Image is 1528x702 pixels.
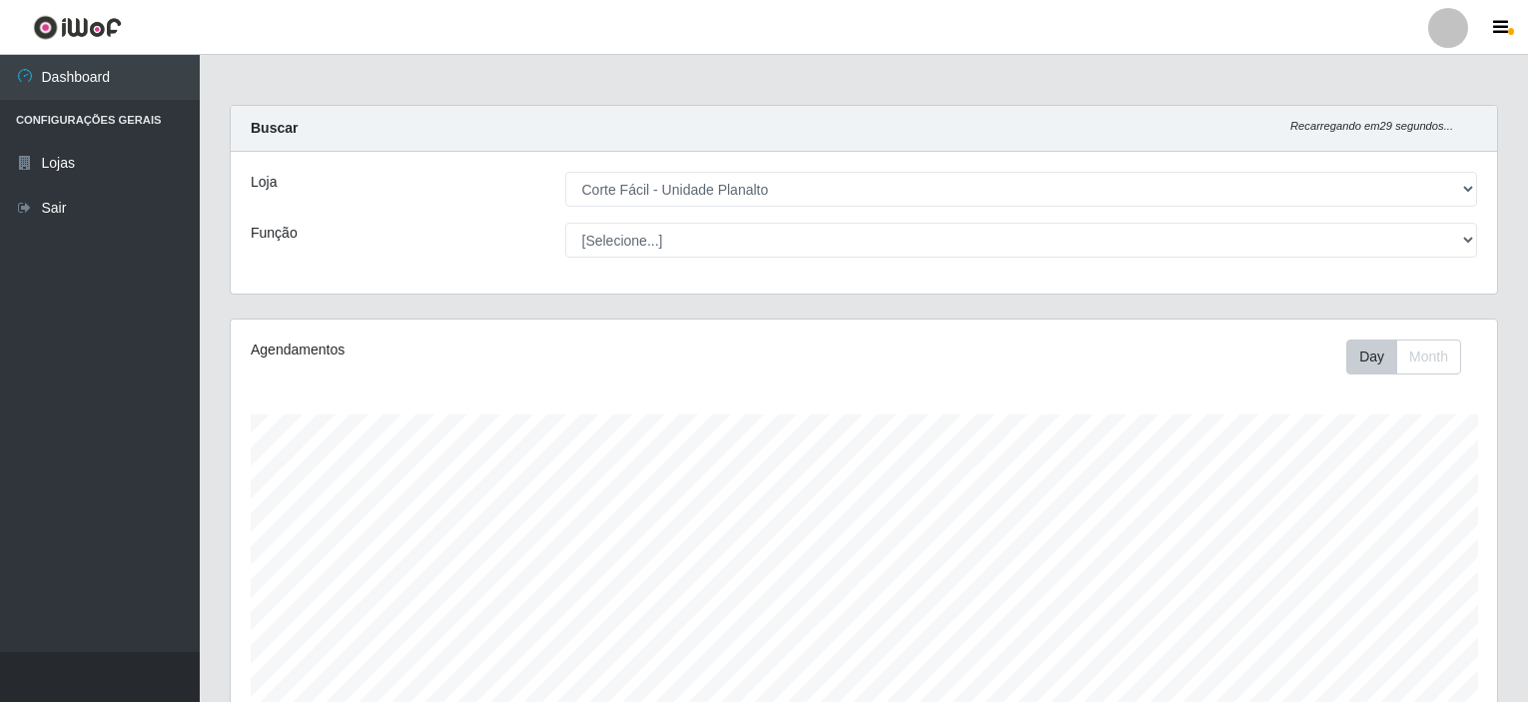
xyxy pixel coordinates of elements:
div: Toolbar with button groups [1346,340,1477,374]
label: Loja [251,172,277,193]
label: Função [251,223,298,244]
img: CoreUI Logo [33,15,122,40]
button: Day [1346,340,1397,374]
strong: Buscar [251,120,298,136]
i: Recarregando em 29 segundos... [1290,120,1453,132]
button: Month [1396,340,1461,374]
div: First group [1346,340,1461,374]
div: Agendamentos [251,340,744,360]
